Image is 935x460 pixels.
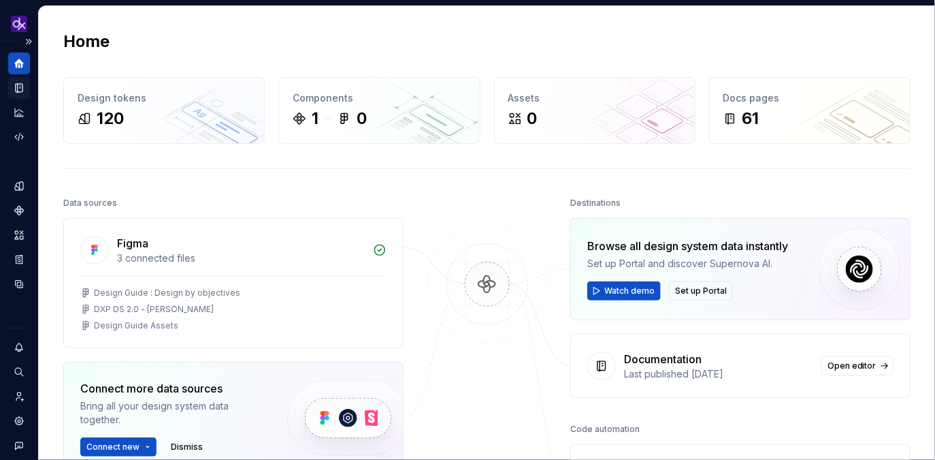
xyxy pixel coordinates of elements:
[8,249,30,271] a: Storybook stories
[293,91,465,105] div: Components
[624,367,813,381] div: Last published [DATE]
[587,281,661,301] button: Watch demo
[63,194,117,213] div: Data sources
[171,442,203,453] span: Dismiss
[8,410,30,432] a: Settings
[604,286,655,296] span: Watch demo
[11,16,27,32] img: 0784b2da-6f85-42e6-8793-4468946223dc.png
[63,77,265,144] a: Design tokens120
[8,200,30,221] a: Components
[8,386,30,408] a: Invite team
[675,286,727,296] span: Set up Portal
[570,194,621,213] div: Destinations
[723,91,896,105] div: Docs pages
[8,52,30,74] a: Home
[8,435,30,457] button: Contact support
[8,102,30,123] a: Analytics
[357,108,367,129] div: 0
[8,175,30,197] a: Design tokens
[587,257,788,271] div: Set up Portal and discover Supernova AI.
[165,438,209,457] button: Dismiss
[8,126,30,148] a: Code automation
[80,380,264,397] div: Connect more data sources
[8,273,30,295] a: Data sources
[63,218,404,348] a: Figma3 connected filesDesign Guide : Design by objectivesDXP DS 2.0 - [PERSON_NAME]Design Guide A...
[8,337,30,358] button: Notifications
[669,281,733,301] button: Set up Portal
[8,77,30,99] a: Documentation
[494,77,695,144] a: Assets0
[827,361,876,371] span: Open editor
[117,235,148,251] div: Figma
[63,31,110,52] h2: Home
[8,361,30,383] button: Search ⌘K
[742,108,759,129] div: 61
[94,320,178,331] div: Design Guide Assets
[117,251,365,265] div: 3 connected files
[278,77,480,144] a: Components10
[8,224,30,246] a: Assets
[19,32,38,51] button: Expand sidebar
[570,420,640,439] div: Code automation
[80,438,157,457] button: Connect new
[78,91,250,105] div: Design tokens
[624,351,702,367] div: Documentation
[97,108,124,129] div: 120
[587,238,788,254] div: Browse all design system data instantly
[508,91,681,105] div: Assets
[80,399,264,427] div: Bring all your design system data together.
[821,356,893,375] a: Open editor
[709,77,911,144] a: Docs pages61
[527,108,538,129] div: 0
[312,108,318,129] div: 1
[94,288,240,298] div: Design Guide : Design by objectives
[86,442,140,453] span: Connect new
[94,304,214,315] div: DXP DS 2.0 - [PERSON_NAME]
